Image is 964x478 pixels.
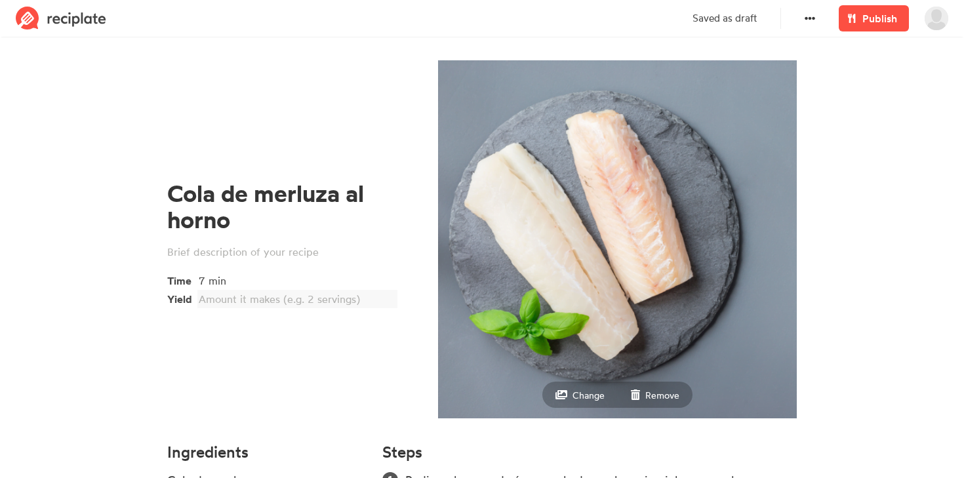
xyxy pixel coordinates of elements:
[199,273,392,289] div: 7 min
[438,60,797,419] img: cQ94IEAAAAASUVORK5CYII=
[862,10,897,26] span: Publish
[16,7,106,30] img: Reciplate
[382,443,422,461] h4: Steps
[645,389,679,401] small: Remove
[693,11,757,26] p: Saved as draft
[925,7,948,30] img: User's avatar
[167,180,413,233] div: Cola de merluza al horno
[572,389,605,401] small: Change
[167,443,367,461] h4: Ingredients
[167,270,199,289] span: Time
[167,289,199,307] span: Yield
